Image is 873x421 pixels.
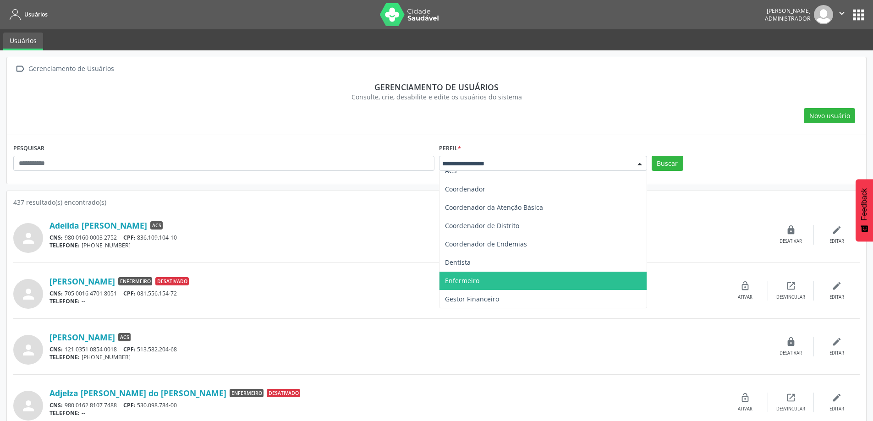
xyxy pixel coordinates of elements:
[13,62,115,76] a:  Gerenciamento de Usuários
[780,238,802,245] div: Desativar
[13,142,44,156] label: PESQUISAR
[27,62,115,76] div: Gerenciamento de Usuários
[829,238,844,245] div: Editar
[49,388,226,398] a: Adjelza [PERSON_NAME] do [PERSON_NAME]
[118,333,131,341] span: ACS
[123,290,136,297] span: CPF:
[49,290,722,297] div: 705 0016 4701 8051 081.556.154-72
[20,230,37,246] i: person
[738,294,752,301] div: Ativar
[49,345,63,353] span: CNS:
[439,142,461,156] label: Perfil
[20,286,37,302] i: person
[49,241,768,249] div: [PHONE_NUMBER]
[445,240,527,248] span: Coordenador de Endemias
[776,294,805,301] div: Desvincular
[738,406,752,412] div: Ativar
[49,332,115,342] a: [PERSON_NAME]
[49,409,80,417] span: TELEFONE:
[786,225,796,235] i: lock
[49,276,115,286] a: [PERSON_NAME]
[860,188,868,220] span: Feedback
[49,297,80,305] span: TELEFONE:
[49,234,63,241] span: CNS:
[445,295,499,303] span: Gestor Financeiro
[49,297,722,305] div: --
[837,8,847,18] i: 
[13,62,27,76] i: 
[155,277,189,285] span: Desativado
[786,393,796,403] i: open_in_new
[20,92,853,102] div: Consulte, crie, desabilite e edite os usuários do sistema
[49,220,147,230] a: Adeilda [PERSON_NAME]
[780,350,802,356] div: Desativar
[829,406,844,412] div: Editar
[740,393,750,403] i: lock_open
[49,241,80,249] span: TELEFONE:
[740,281,750,291] i: lock_open
[786,281,796,291] i: open_in_new
[445,221,519,230] span: Coordenador de Distrito
[765,7,811,15] div: [PERSON_NAME]
[3,33,43,50] a: Usuários
[49,401,722,409] div: 980 0162 8107 7488 530.098.784-00
[49,409,722,417] div: --
[123,401,136,409] span: CPF:
[230,389,264,397] span: Enfermeiro
[832,337,842,347] i: edit
[786,337,796,347] i: lock
[49,234,768,241] div: 980 0160 0003 2752 836.109.104-10
[20,82,853,92] div: Gerenciamento de usuários
[6,7,48,22] a: Usuários
[13,197,860,207] div: 437 resultado(s) encontrado(s)
[24,11,48,18] span: Usuários
[832,393,842,403] i: edit
[809,111,850,120] span: Novo usuário
[832,281,842,291] i: edit
[765,15,811,22] span: Administrador
[445,276,479,285] span: Enfermeiro
[776,406,805,412] div: Desvincular
[445,166,457,175] span: ACS
[445,185,485,193] span: Coordenador
[851,7,867,23] button: apps
[445,203,543,212] span: Coordenador da Atenção Básica
[123,345,136,353] span: CPF:
[652,156,683,171] button: Buscar
[49,345,768,353] div: 121 0351 0854 0018 513.582.204-68
[49,353,80,361] span: TELEFONE:
[123,234,136,241] span: CPF:
[267,389,300,397] span: Desativado
[832,225,842,235] i: edit
[814,5,833,24] img: img
[833,5,851,24] button: 
[49,401,63,409] span: CNS:
[829,294,844,301] div: Editar
[150,221,163,230] span: ACS
[804,108,855,124] button: Novo usuário
[445,258,471,267] span: Dentista
[856,179,873,241] button: Feedback - Mostrar pesquisa
[20,342,37,358] i: person
[829,350,844,356] div: Editar
[49,290,63,297] span: CNS:
[49,353,768,361] div: [PHONE_NUMBER]
[118,277,152,285] span: Enfermeiro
